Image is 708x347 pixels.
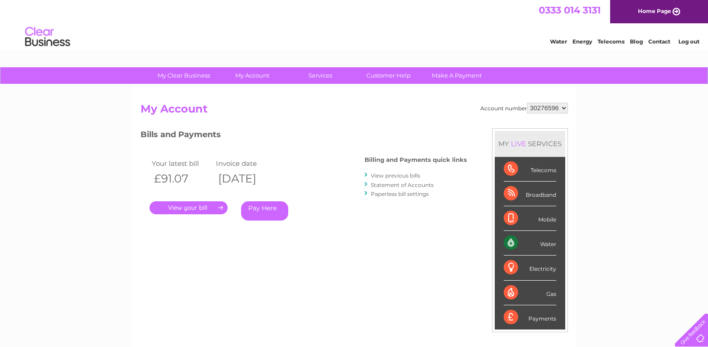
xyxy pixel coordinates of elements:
[495,131,565,156] div: MY SERVICES
[550,38,567,45] a: Water
[630,38,643,45] a: Blog
[509,139,528,148] div: LIVE
[480,103,568,113] div: Account number
[141,103,568,120] h2: My Account
[241,201,288,221] a: Pay Here
[283,67,357,84] a: Services
[504,182,556,206] div: Broadband
[420,67,494,84] a: Make A Payment
[504,206,556,231] div: Mobile
[150,201,228,214] a: .
[352,67,426,84] a: Customer Help
[214,169,278,188] th: [DATE]
[365,156,467,163] h4: Billing and Payments quick links
[150,169,214,188] th: £91.07
[504,305,556,330] div: Payments
[371,191,429,197] a: Paperless bill settings
[150,157,214,169] td: Your latest bill
[648,38,670,45] a: Contact
[598,38,624,45] a: Telecoms
[504,256,556,280] div: Electricity
[504,281,556,305] div: Gas
[25,23,70,51] img: logo.png
[539,4,601,16] a: 0333 014 3131
[678,38,699,45] a: Log out
[215,67,289,84] a: My Account
[141,128,467,144] h3: Bills and Payments
[371,182,434,188] a: Statement of Accounts
[371,172,420,179] a: View previous bills
[214,157,278,169] td: Invoice date
[504,157,556,182] div: Telecoms
[142,5,567,43] div: Clear Business is a trading name of Verastar Limited (registered in [GEOGRAPHIC_DATA] No. 3667643...
[572,38,592,45] a: Energy
[147,67,221,84] a: My Clear Business
[504,231,556,256] div: Water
